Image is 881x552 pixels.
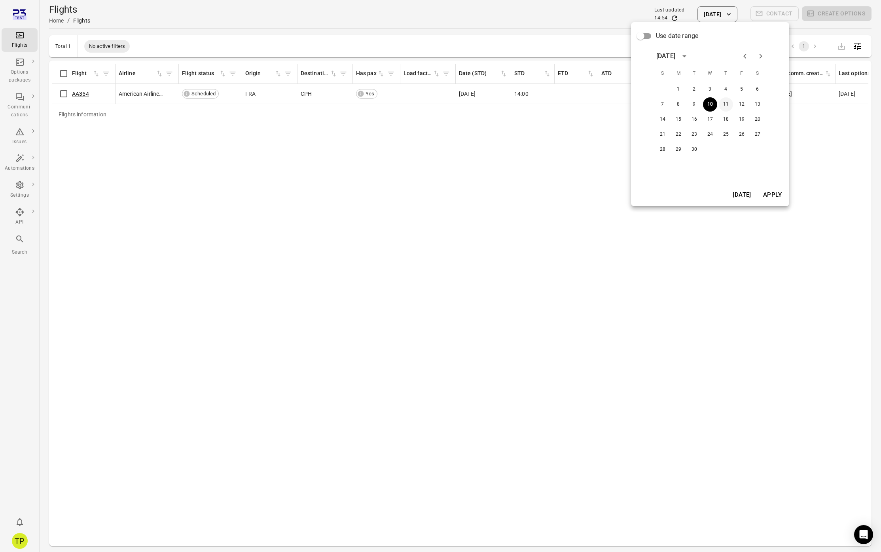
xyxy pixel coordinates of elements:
button: 26 [735,127,749,142]
button: 17 [703,112,717,127]
button: 16 [687,112,701,127]
button: Apply [759,186,786,203]
button: Next month [753,48,769,64]
button: 3 [703,82,717,97]
button: 14 [656,112,670,127]
button: 4 [719,82,733,97]
div: [DATE] [656,51,675,61]
button: 28 [656,142,670,157]
button: 7 [656,97,670,112]
button: 9 [687,97,701,112]
span: Monday [671,66,686,82]
button: 13 [750,97,765,112]
button: 24 [703,127,717,142]
button: 15 [671,112,686,127]
span: Saturday [750,66,765,82]
button: 11 [719,97,733,112]
div: Open Intercom Messenger [854,525,873,544]
button: 5 [735,82,749,97]
span: Tuesday [687,66,701,82]
button: 1 [671,82,686,97]
button: 2 [687,82,701,97]
span: Wednesday [703,66,717,82]
button: 10 [703,97,717,112]
button: calendar view is open, switch to year view [678,49,691,63]
span: Sunday [656,66,670,82]
button: 27 [750,127,765,142]
button: 18 [719,112,733,127]
span: Use date range [656,31,698,41]
button: 23 [687,127,701,142]
span: Thursday [719,66,733,82]
span: Friday [735,66,749,82]
button: 19 [735,112,749,127]
button: 20 [750,112,765,127]
button: 22 [671,127,686,142]
button: 21 [656,127,670,142]
button: 6 [750,82,765,97]
button: 8 [671,97,686,112]
button: 30 [687,142,701,157]
button: 12 [735,97,749,112]
button: Previous month [737,48,753,64]
button: [DATE] [728,186,756,203]
button: 25 [719,127,733,142]
button: 29 [671,142,686,157]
